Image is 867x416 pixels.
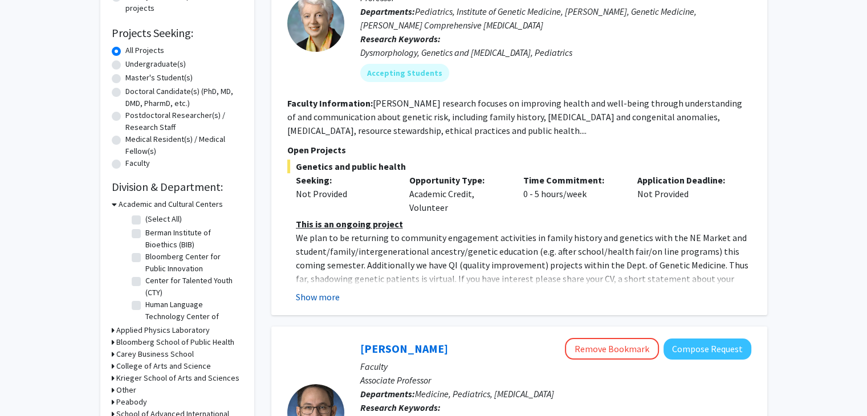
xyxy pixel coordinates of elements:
div: Academic Credit, Volunteer [401,173,515,214]
label: Faculty [125,157,150,169]
label: All Projects [125,44,164,56]
p: Associate Professor [360,373,751,387]
b: Research Keywords: [360,402,441,413]
b: Research Keywords: [360,33,441,44]
mat-chip: Accepting Students [360,64,449,82]
h3: Peabody [116,396,147,408]
div: Not Provided [629,173,743,214]
b: Departments: [360,6,415,17]
label: Master's Student(s) [125,72,193,84]
span: Medicine, Pediatrics, [MEDICAL_DATA] [415,388,554,399]
button: Compose Request to Jeffrey Tornheim [664,338,751,360]
p: Opportunity Type: [409,173,506,187]
label: (Select All) [145,213,182,225]
span: Pediatrics, Institute of Genetic Medicine, [PERSON_NAME], Genetic Medicine, [PERSON_NAME] Compreh... [360,6,697,31]
div: Dysmorphology, Genetics and [MEDICAL_DATA], Pediatrics [360,46,751,59]
p: Seeking: [296,173,393,187]
label: Human Language Technology Center of Excellence (HLTCOE) [145,299,240,335]
label: Undergraduate(s) [125,58,186,70]
h3: Bloomberg School of Public Health [116,336,234,348]
label: Postdoctoral Researcher(s) / Research Staff [125,109,243,133]
h3: Other [116,384,136,396]
b: Faculty Information: [287,97,373,109]
b: Departments: [360,388,415,399]
h2: Projects Seeking: [112,26,243,40]
div: Not Provided [296,187,393,201]
a: [PERSON_NAME] [360,341,448,356]
label: Bloomberg Center for Public Innovation [145,251,240,275]
p: Open Projects [287,143,751,157]
label: Doctoral Candidate(s) (PhD, MD, DMD, PharmD, etc.) [125,85,243,109]
p: We plan to be returning to community engagement activities in family history and genetics with th... [296,231,751,313]
span: Genetics and public health [287,160,751,173]
h3: Carey Business School [116,348,194,360]
h3: Applied Physics Laboratory [116,324,210,336]
h3: Krieger School of Arts and Sciences [116,372,239,384]
h2: Division & Department: [112,180,243,194]
button: Remove Bookmark [565,338,659,360]
p: Faculty [360,360,751,373]
p: Application Deadline: [637,173,734,187]
button: Show more [296,290,340,304]
h3: College of Arts and Science [116,360,211,372]
label: Center for Talented Youth (CTY) [145,275,240,299]
fg-read-more: [PERSON_NAME] research focuses on improving health and well-being through understanding of and co... [287,97,742,136]
label: Berman Institute of Bioethics (BIB) [145,227,240,251]
div: 0 - 5 hours/week [515,173,629,214]
p: Time Commitment: [523,173,620,187]
iframe: Chat [9,365,48,407]
h3: Academic and Cultural Centers [119,198,223,210]
label: Medical Resident(s) / Medical Fellow(s) [125,133,243,157]
u: This is an ongoing project [296,218,403,230]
